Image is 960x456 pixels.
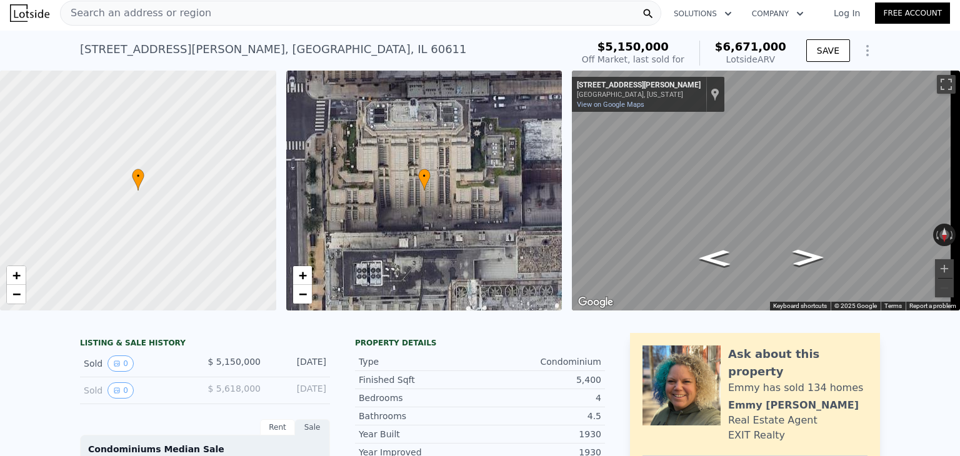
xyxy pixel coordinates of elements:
span: Search an address or region [61,6,211,21]
div: Condominium [480,355,601,368]
div: Year Built [359,428,480,440]
div: Sale [295,419,330,435]
div: EXIT Realty [728,428,785,443]
a: Zoom in [293,266,312,285]
button: View historical data [107,355,134,372]
span: $ 5,618,000 [207,384,261,394]
span: − [12,286,21,302]
div: Bathrooms [359,410,480,422]
path: Go East, E Walton St [686,246,743,270]
div: Rent [260,419,295,435]
div: 4.5 [480,410,601,422]
div: Finished Sqft [359,374,480,386]
div: 4 [480,392,601,404]
div: Type [359,355,480,368]
div: Map [572,71,960,310]
button: View historical data [107,382,134,399]
span: • [418,171,431,182]
button: SAVE [806,39,850,62]
div: Street View [572,71,960,310]
a: Terms (opens in new tab) [884,302,902,309]
div: 5,400 [480,374,601,386]
img: Lotside [10,4,49,22]
div: Sold [84,355,195,372]
a: Log In [819,7,875,19]
path: Go West, E Walton Pl [779,245,837,270]
div: Emmy [PERSON_NAME] [728,398,859,413]
span: © 2025 Google [834,302,877,309]
div: [STREET_ADDRESS][PERSON_NAME] , [GEOGRAPHIC_DATA] , IL 60611 [80,41,467,58]
button: Reset the view [939,224,949,246]
div: [GEOGRAPHIC_DATA], [US_STATE] [577,91,701,99]
div: Ask about this property [728,345,867,380]
img: Google [575,294,616,310]
div: 1930 [480,428,601,440]
div: • [132,169,144,191]
span: + [12,267,21,283]
button: Rotate clockwise [949,224,956,246]
div: [STREET_ADDRESS][PERSON_NAME] [577,81,701,91]
a: Show location on map [711,87,719,101]
div: • [418,169,431,191]
div: LISTING & SALE HISTORY [80,338,330,350]
div: Emmy has sold 134 homes [728,380,863,395]
button: Zoom in [935,259,954,278]
div: Off Market, last sold for [582,53,684,66]
a: Free Account [875,2,950,24]
a: Zoom out [7,285,26,304]
div: Bedrooms [359,392,480,404]
button: Keyboard shortcuts [773,302,827,310]
button: Rotate counterclockwise [933,224,940,246]
span: $ 5,150,000 [207,357,261,367]
a: View on Google Maps [577,101,644,109]
div: Sold [84,382,195,399]
div: [DATE] [271,382,326,399]
span: $5,150,000 [597,40,669,53]
div: [DATE] [271,355,326,372]
a: Report a problem [909,302,956,309]
span: + [298,267,306,283]
span: • [132,171,144,182]
a: Zoom out [293,285,312,304]
div: Condominiums Median Sale [88,443,322,455]
span: $6,671,000 [715,40,786,53]
button: Show Options [855,38,880,63]
a: Zoom in [7,266,26,285]
span: − [298,286,306,302]
div: Lotside ARV [715,53,786,66]
a: Open this area in Google Maps (opens a new window) [575,294,616,310]
button: Solutions [664,2,742,25]
div: Real Estate Agent [728,413,817,428]
div: Property details [355,338,605,348]
button: Company [742,2,814,25]
button: Toggle fullscreen view [937,75,956,94]
button: Zoom out [935,279,954,297]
